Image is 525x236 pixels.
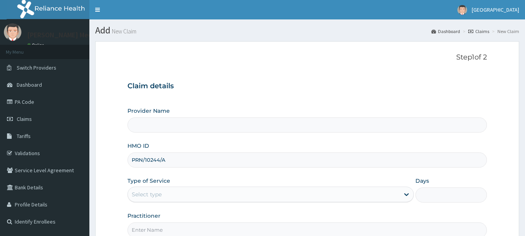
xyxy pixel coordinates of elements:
[27,31,103,38] p: [PERSON_NAME] Medical
[490,28,519,35] li: New Claim
[110,28,136,34] small: New Claim
[457,5,467,15] img: User Image
[468,28,489,35] a: Claims
[431,28,460,35] a: Dashboard
[17,133,31,140] span: Tariffs
[17,81,42,88] span: Dashboard
[17,64,56,71] span: Switch Providers
[4,23,21,41] img: User Image
[132,191,162,198] div: Select type
[127,82,487,91] h3: Claim details
[127,152,487,168] input: Enter HMO ID
[415,177,429,185] label: Days
[127,142,149,150] label: HMO ID
[472,6,519,13] span: [GEOGRAPHIC_DATA]
[127,212,160,220] label: Practitioner
[95,25,519,35] h1: Add
[127,53,487,62] p: Step 1 of 2
[27,42,46,48] a: Online
[17,115,32,122] span: Claims
[127,107,170,115] label: Provider Name
[127,177,170,185] label: Type of Service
